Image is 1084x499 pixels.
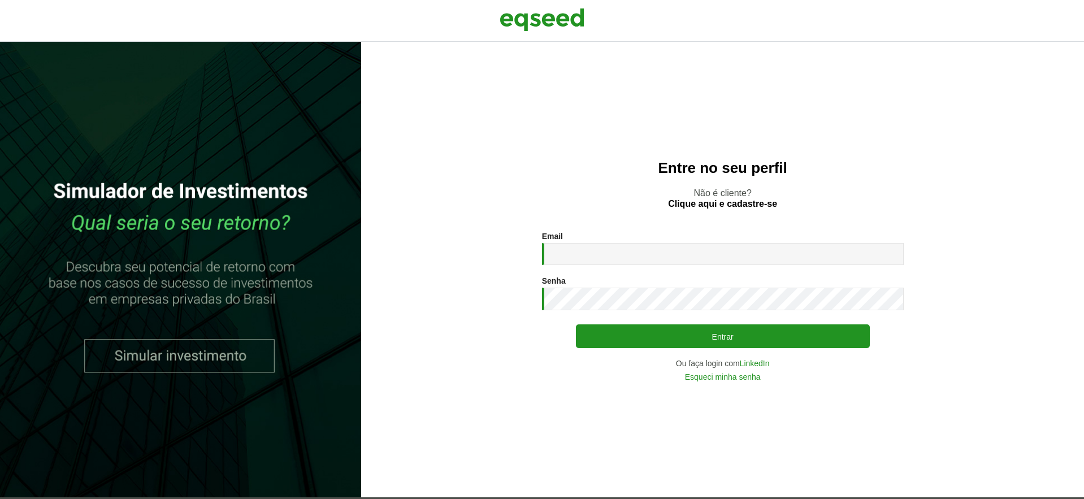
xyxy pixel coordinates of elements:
[384,188,1061,209] p: Não é cliente?
[685,373,761,381] a: Esqueci minha senha
[542,359,904,367] div: Ou faça login com
[740,359,770,367] a: LinkedIn
[542,277,566,285] label: Senha
[500,6,584,34] img: EqSeed Logo
[542,232,563,240] label: Email
[668,199,777,209] a: Clique aqui e cadastre-se
[384,160,1061,176] h2: Entre no seu perfil
[576,324,870,348] button: Entrar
